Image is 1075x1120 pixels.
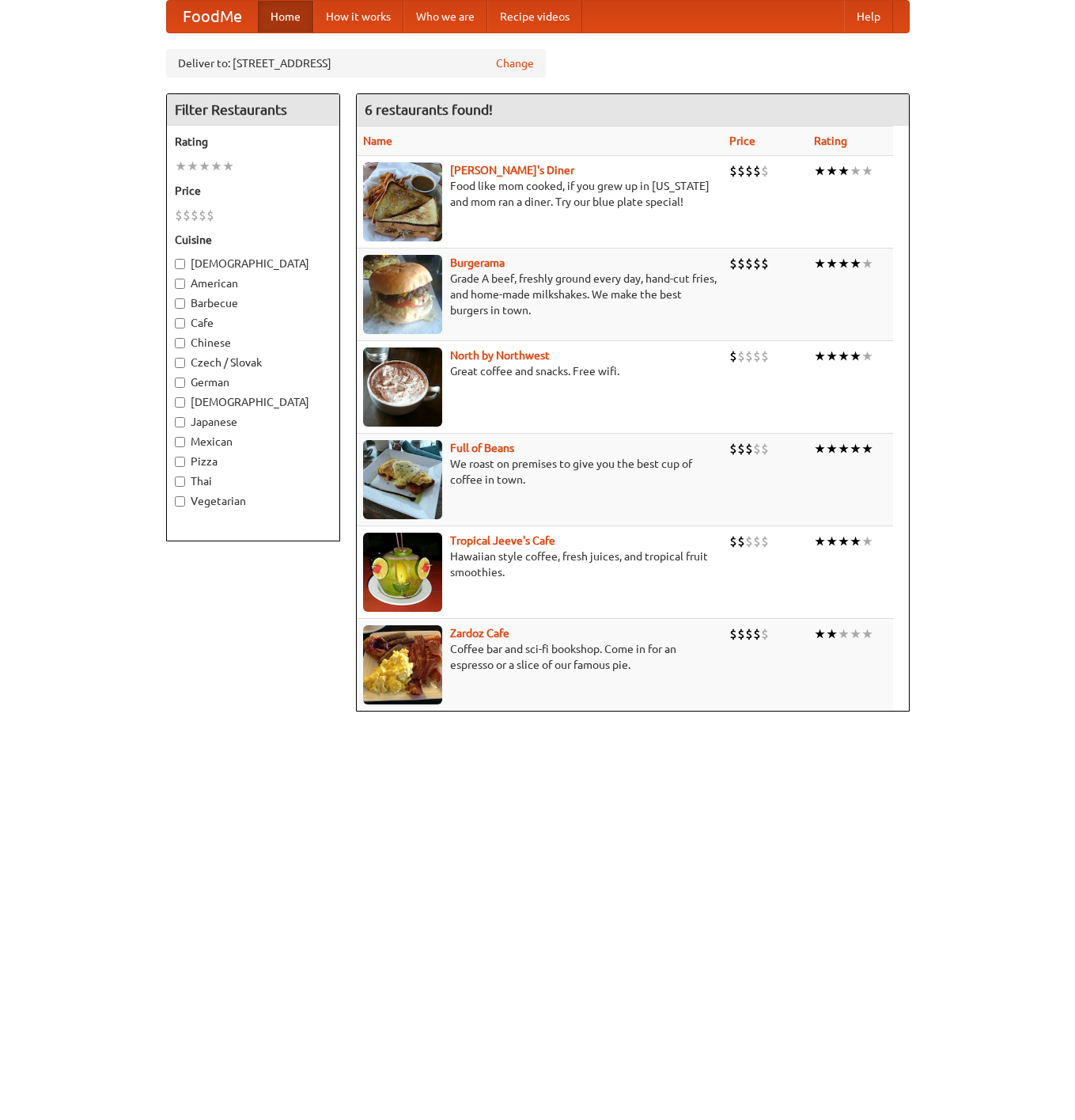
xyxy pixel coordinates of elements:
[729,533,737,550] li: $
[258,1,313,32] a: Home
[450,442,514,454] a: Full of Beans
[363,271,717,318] p: Grade A beef, freshly ground every day, hand-cut fries, and home-made milkshakes. We make the bes...
[761,440,769,457] li: $
[363,625,442,704] img: zardoz.jpg
[175,476,185,487] input: Thai
[175,378,185,388] input: German
[363,440,442,519] img: beans.jpg
[729,162,737,180] li: $
[175,158,187,175] li: ★
[826,347,838,365] li: ★
[753,162,761,180] li: $
[729,347,737,365] li: $
[450,627,509,640] a: Zardoz Cafe
[363,347,442,427] img: north.jpg
[850,255,861,272] li: ★
[175,496,185,507] input: Vegetarian
[753,255,761,272] li: $
[363,178,717,210] p: Food like mom cooked, if you grew up in [US_STATE] and mom ran a diner. Try our blue plate special!
[745,347,753,365] li: $
[175,295,331,311] label: Barbecue
[450,164,574,177] a: [PERSON_NAME]'s Diner
[175,417,185,427] input: Japanese
[175,394,331,410] label: [DEMOGRAPHIC_DATA]
[814,162,826,180] li: ★
[761,162,769,180] li: $
[175,437,185,447] input: Mexican
[838,347,850,365] li: ★
[175,355,331,370] label: Czech / Slovak
[175,256,331,271] label: [DEMOGRAPHIC_DATA]
[753,533,761,550] li: $
[175,298,185,309] input: Barbecue
[175,315,331,331] label: Cafe
[729,440,737,457] li: $
[729,135,755,147] a: Price
[175,279,185,289] input: American
[861,625,873,643] li: ★
[450,534,555,547] a: Tropical Jeeve's Cafe
[850,625,861,643] li: ★
[761,533,769,550] li: $
[175,454,331,469] label: Pizza
[183,207,191,224] li: $
[175,493,331,509] label: Vegetarian
[175,335,331,351] label: Chinese
[363,162,442,241] img: sallys.jpg
[496,55,534,71] a: Change
[191,207,199,224] li: $
[403,1,487,32] a: Who we are
[844,1,893,32] a: Help
[175,259,185,269] input: [DEMOGRAPHIC_DATA]
[814,347,826,365] li: ★
[166,49,546,78] div: Deliver to: [STREET_ADDRESS]
[838,255,850,272] li: ★
[450,349,550,362] a: North by Northwest
[826,162,838,180] li: ★
[175,434,331,450] label: Mexican
[175,397,185,408] input: [DEMOGRAPHIC_DATA]
[175,374,331,390] label: German
[814,255,826,272] li: ★
[850,347,861,365] li: ★
[737,533,745,550] li: $
[761,255,769,272] li: $
[187,158,199,175] li: ★
[365,102,493,117] ng-pluralize: 6 restaurants found!
[175,232,331,248] h5: Cuisine
[850,162,861,180] li: ★
[363,456,717,488] p: We roast on premises to give you the best cup of coffee in town.
[850,533,861,550] li: ★
[737,162,745,180] li: $
[737,347,745,365] li: $
[861,440,873,457] li: ★
[175,358,185,368] input: Czech / Slovak
[729,255,737,272] li: $
[167,1,258,32] a: FoodMe
[206,207,214,224] li: $
[814,533,826,550] li: ★
[363,135,392,147] a: Name
[175,414,331,430] label: Japanese
[175,183,331,199] h5: Price
[838,162,850,180] li: ★
[838,440,850,457] li: ★
[745,533,753,550] li: $
[175,473,331,489] label: Thai
[199,158,210,175] li: ★
[199,207,206,224] li: $
[745,440,753,457] li: $
[826,625,838,643] li: ★
[861,533,873,550] li: ★
[761,625,769,643] li: $
[814,135,847,147] a: Rating
[861,255,873,272] li: ★
[826,255,838,272] li: ★
[850,440,861,457] li: ★
[175,338,185,348] input: Chinese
